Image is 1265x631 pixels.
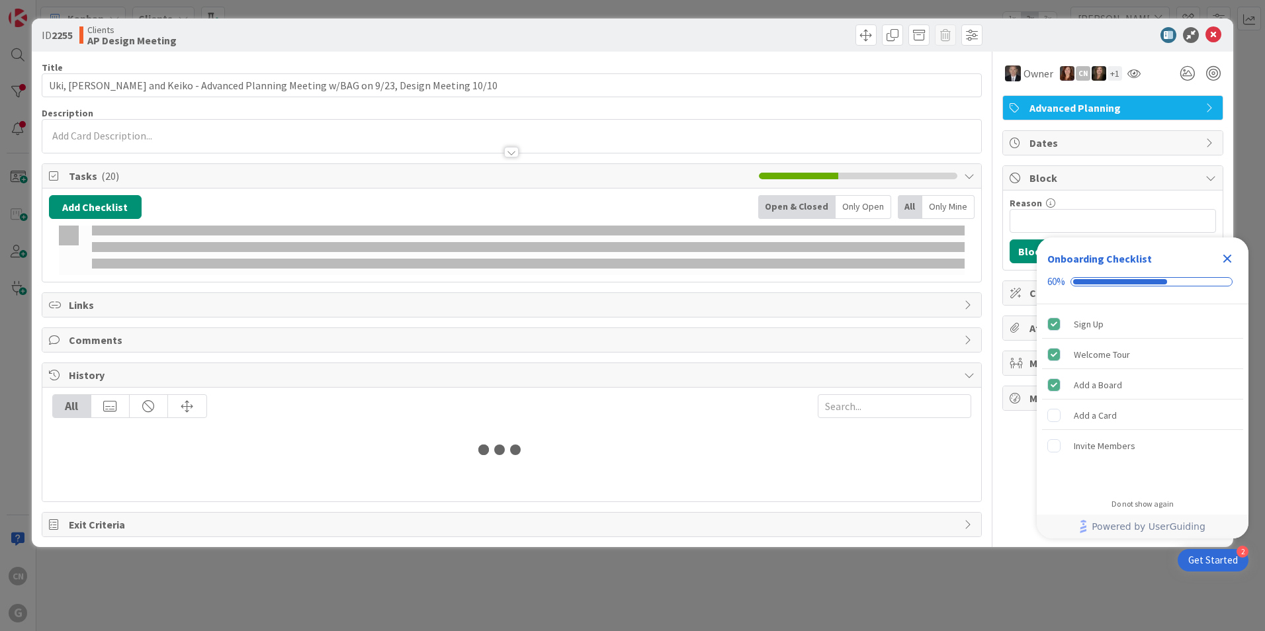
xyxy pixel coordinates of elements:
div: Open Get Started checklist, remaining modules: 2 [1178,549,1248,571]
b: 2255 [52,28,73,42]
div: All [898,195,922,219]
div: Footer [1037,515,1248,538]
div: Only Mine [922,195,975,219]
div: 60% [1047,276,1065,288]
div: + 1 [1108,66,1122,81]
span: Powered by UserGuiding [1092,519,1205,534]
span: Dates [1029,135,1199,151]
span: Description [42,107,93,119]
div: Get Started [1188,554,1238,567]
div: Do not show again [1112,499,1174,509]
div: Invite Members is incomplete. [1042,431,1243,460]
span: Advanced Planning [1029,100,1199,116]
div: Add a Board [1074,377,1122,393]
img: CA [1060,66,1074,81]
span: Clients [87,24,177,35]
button: Add Checklist [49,195,142,219]
input: Search... [818,394,971,418]
span: Metrics [1029,390,1199,406]
div: Checklist Container [1037,237,1248,538]
span: ( 20 ) [101,169,119,183]
span: Block [1029,170,1199,186]
div: Add a Card is incomplete. [1042,401,1243,430]
span: Owner [1024,65,1053,81]
b: AP Design Meeting [87,35,177,46]
img: SB [1092,66,1106,81]
div: Close Checklist [1217,248,1238,269]
span: Tasks [69,168,752,184]
div: 2 [1237,546,1248,558]
span: Custom Fields [1029,285,1199,301]
img: BG [1005,65,1021,81]
div: Invite Members [1074,438,1135,454]
div: Sign Up is complete. [1042,310,1243,339]
span: ID [42,27,73,43]
div: All [53,395,91,417]
a: Powered by UserGuiding [1043,515,1242,538]
div: Only Open [836,195,891,219]
div: Onboarding Checklist [1047,251,1152,267]
button: Block [1010,239,1055,263]
label: Title [42,62,63,73]
span: History [69,367,957,383]
span: Exit Criteria [69,517,957,532]
div: Add a Card [1074,407,1117,423]
div: CN [1076,66,1090,81]
div: Welcome Tour [1074,347,1130,362]
span: Links [69,297,957,313]
div: Open & Closed [758,195,836,219]
label: Reason [1010,197,1042,209]
span: Mirrors [1029,355,1199,371]
input: type card name here... [42,73,982,97]
div: Add a Board is complete. [1042,370,1243,400]
div: Checklist progress: 60% [1047,276,1238,288]
span: Comments [69,332,957,348]
div: Sign Up [1074,316,1104,332]
div: Checklist items [1037,304,1248,490]
div: Welcome Tour is complete. [1042,340,1243,369]
span: Attachments [1029,320,1199,336]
